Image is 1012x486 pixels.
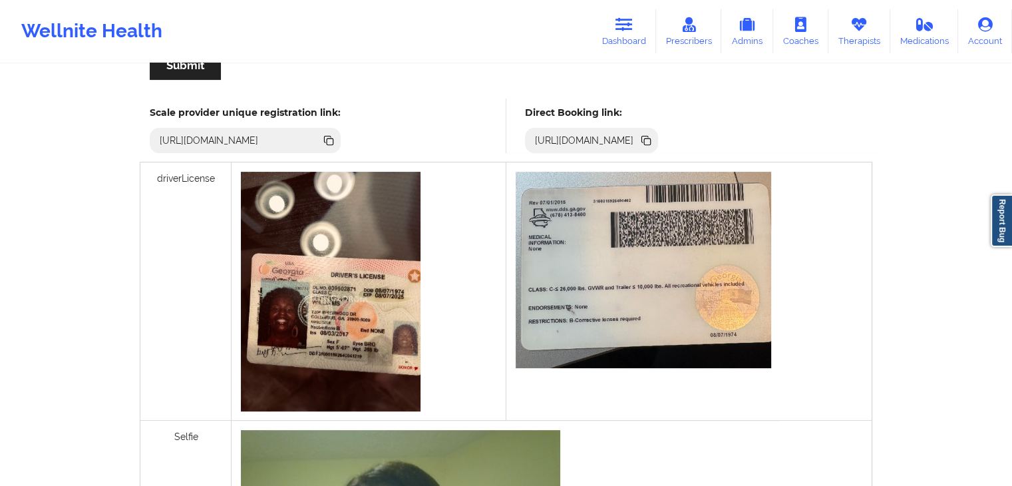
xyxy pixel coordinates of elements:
[721,9,773,53] a: Admins
[890,9,959,53] a: Medications
[140,162,232,421] div: driverLicense
[525,107,659,119] h5: Direct Booking link:
[150,51,221,80] button: Submit
[154,134,264,147] div: [URL][DOMAIN_NAME]
[516,172,771,368] img: 58b210db-55c9-4981-b16e-7adde56d86b1_13a0ca2f-b106-4b29-ac59-b09ff7930b80FullSizeRender.jpeg
[991,194,1012,247] a: Report Bug
[656,9,722,53] a: Prescribers
[241,172,421,411] img: 3add0760-191d-4434-bdf7-a7d1f901dcbd_e355132e-31f5-4016-a59c-af4c47806978Moms_license_._JPEG_(1).jpg
[592,9,656,53] a: Dashboard
[958,9,1012,53] a: Account
[773,9,828,53] a: Coaches
[530,134,639,147] div: [URL][DOMAIN_NAME]
[828,9,890,53] a: Therapists
[150,107,341,119] h5: Scale provider unique registration link:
